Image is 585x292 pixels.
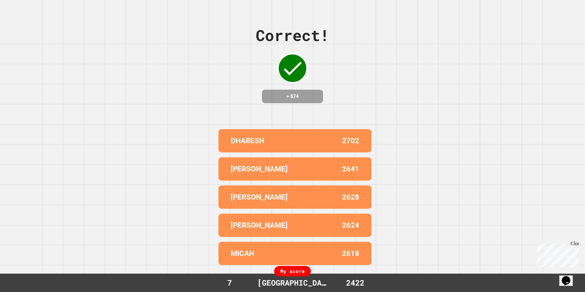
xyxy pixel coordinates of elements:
p: 2618 [342,248,359,259]
p: MICAH [231,248,254,259]
p: [PERSON_NAME] [231,163,288,174]
h4: + 874 [268,93,317,100]
p: 2702 [342,135,359,146]
div: [GEOGRAPHIC_DATA] [251,277,334,289]
p: [PERSON_NAME] [231,192,288,203]
p: [PERSON_NAME] [231,220,288,231]
p: 2624 [342,220,359,231]
div: Correct! [256,24,329,47]
div: My score [274,266,311,276]
p: 2628 [342,192,359,203]
div: 7 [208,277,251,289]
div: Chat with us now!Close [2,2,42,39]
iframe: chat widget [534,241,579,267]
p: 2641 [342,163,359,174]
div: 2422 [334,277,377,289]
p: DHARESH [231,135,264,146]
iframe: chat widget [559,268,579,286]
